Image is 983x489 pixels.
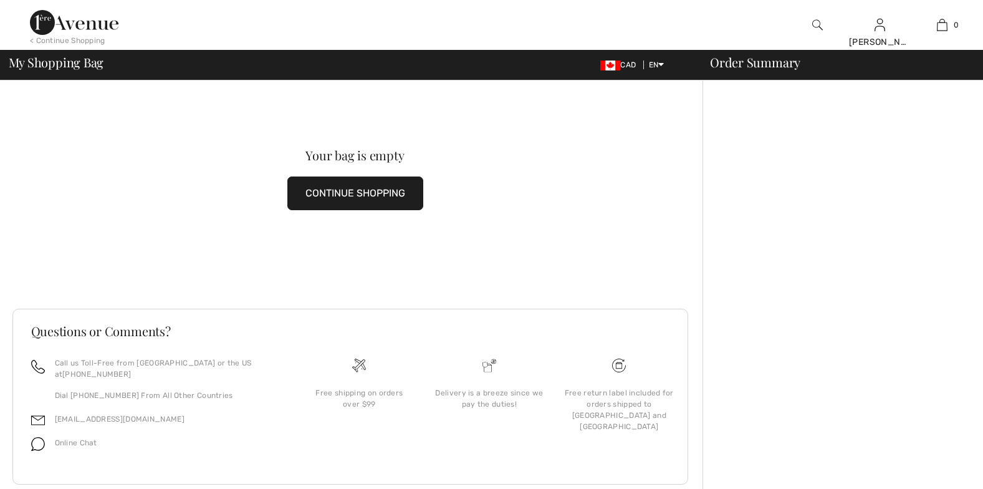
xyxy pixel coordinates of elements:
[875,17,885,32] img: My Info
[31,437,45,451] img: chat
[304,387,414,410] div: Free shipping on orders over $99
[482,359,496,372] img: Delivery is a breeze since we pay the duties!
[47,149,664,162] div: Your bag is empty
[30,35,105,46] div: < Continue Shopping
[612,359,626,372] img: Free shipping on orders over $99
[62,370,131,379] a: [PHONE_NUMBER]
[600,61,641,69] span: CAD
[31,414,45,427] img: email
[31,325,669,337] h3: Questions or Comments?
[55,438,97,447] span: Online Chat
[695,56,976,69] div: Order Summary
[812,17,823,32] img: search the website
[849,36,910,49] div: [PERSON_NAME]
[954,19,959,31] span: 0
[30,10,118,35] img: 1ère Avenue
[31,360,45,374] img: call
[55,357,280,380] p: Call us Toll-Free from [GEOGRAPHIC_DATA] or the US at
[564,387,674,432] div: Free return label included for orders shipped to [GEOGRAPHIC_DATA] and [GEOGRAPHIC_DATA]
[9,56,104,69] span: My Shopping Bag
[600,61,620,70] img: Canadian Dollar
[875,19,885,31] a: Sign In
[55,415,185,424] a: [EMAIL_ADDRESS][DOMAIN_NAME]
[911,17,972,32] a: 0
[352,359,366,372] img: Free shipping on orders over $99
[434,387,544,410] div: Delivery is a breeze since we pay the duties!
[287,177,423,210] button: CONTINUE SHOPPING
[937,17,947,32] img: My Bag
[55,390,280,401] p: Dial [PHONE_NUMBER] From All Other Countries
[649,61,664,69] span: EN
